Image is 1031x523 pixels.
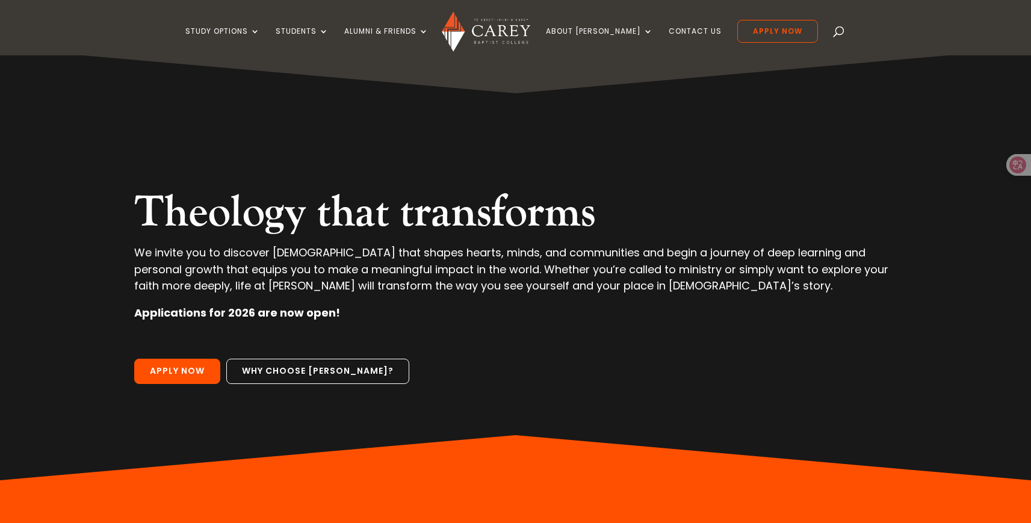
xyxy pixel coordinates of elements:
[134,244,896,305] p: We invite you to discover [DEMOGRAPHIC_DATA] that shapes hearts, minds, and communities and begin...
[737,20,818,43] a: Apply Now
[134,187,896,244] h2: Theology that transforms
[134,359,220,384] a: Apply Now
[226,359,409,384] a: Why choose [PERSON_NAME]?
[276,27,329,55] a: Students
[185,27,260,55] a: Study Options
[442,11,530,52] img: Carey Baptist College
[344,27,429,55] a: Alumni & Friends
[669,27,722,55] a: Contact Us
[134,305,340,320] strong: Applications for 2026 are now open!
[546,27,653,55] a: About [PERSON_NAME]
